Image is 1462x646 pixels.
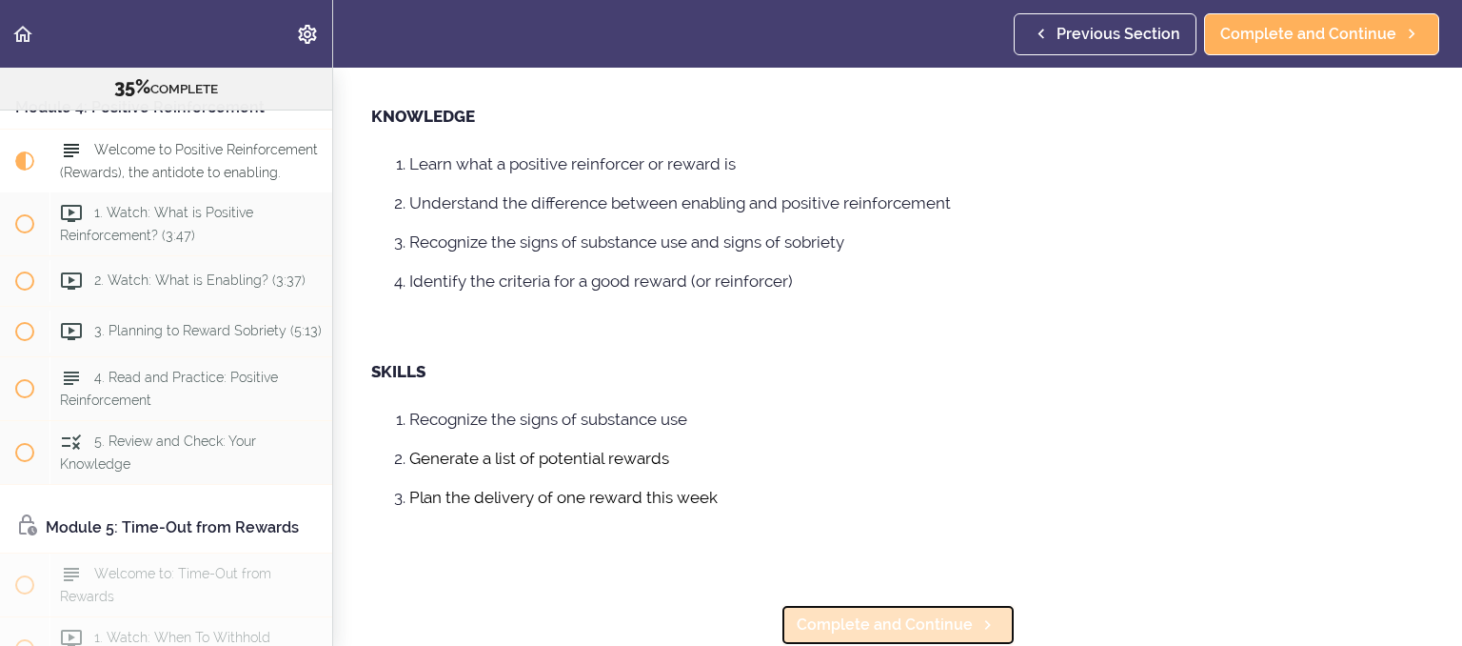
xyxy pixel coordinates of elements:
[296,23,319,46] svg: Settings Menu
[1204,13,1439,55] a: Complete and Continue
[1057,23,1180,46] span: Previous Section
[60,567,271,604] span: Welcome to: Time-Out from Rewards
[371,107,475,126] strong: KNOWLEDGE
[797,614,973,636] span: Complete and Continue
[409,193,951,212] span: Understand the difference between enabling and positive reinforcement
[1220,23,1396,46] span: Complete and Continue
[60,143,318,180] span: Welcome to Positive Reinforcement (Rewards), the antidote to enabling.
[60,371,278,408] span: 4. Read and Practice: Positive Reinforcement
[60,434,256,472] span: 5. Review and Check: Your Knowledge
[24,75,308,100] div: COMPLETE
[11,23,34,46] svg: Back to course curriculum
[409,272,793,291] span: Identify the criteria for a good reward (or reinforcer)
[94,324,322,339] span: 3. Planning to Reward Sobriety (5:13)
[409,154,736,173] span: Learn what a positive reinforcer or reward is
[409,410,687,429] span: Recognize the signs of substance use
[409,488,718,507] span: Plan the delivery of one reward this week
[60,206,253,243] span: 1. Watch: What is Positive Reinforcement? (3:47)
[94,273,306,289] span: 2. Watch: What is Enabling? (3:37)
[1014,13,1196,55] a: Previous Section
[114,75,150,98] span: 35%
[409,449,669,468] span: Generate a list of potential rewards
[780,604,1016,646] a: Complete and Continue
[371,362,425,381] strong: SKILLS
[409,232,844,252] span: Recognize the signs of substance use and signs of sobriety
